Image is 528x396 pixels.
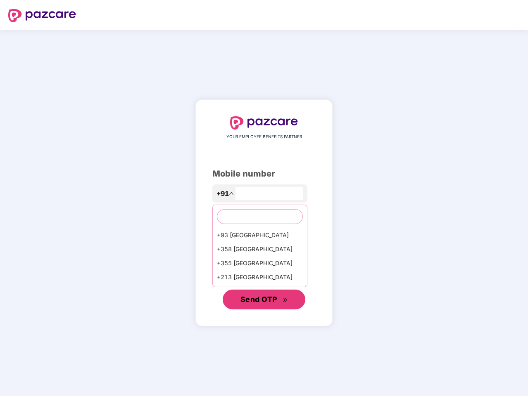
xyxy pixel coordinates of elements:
span: double-right [283,297,288,303]
div: +358 [GEOGRAPHIC_DATA] [213,242,307,256]
div: +213 [GEOGRAPHIC_DATA] [213,270,307,284]
span: YOUR EMPLOYEE BENEFITS PARTNER [226,134,302,140]
button: Send OTPdouble-right [223,290,305,309]
div: +93 [GEOGRAPHIC_DATA] [213,228,307,242]
div: +1684 AmericanSamoa [213,284,307,298]
div: +355 [GEOGRAPHIC_DATA] [213,256,307,270]
img: logo [8,9,76,22]
span: +91 [216,189,229,199]
span: Send OTP [240,295,277,304]
span: up [229,191,234,196]
img: logo [230,116,298,130]
div: Mobile number [212,167,316,180]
